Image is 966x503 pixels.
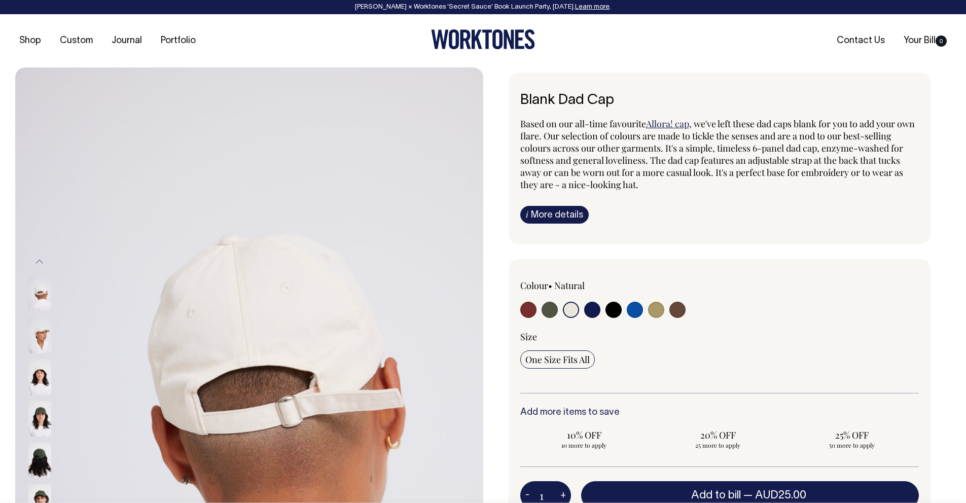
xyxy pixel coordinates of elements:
[743,490,809,500] span: —
[525,353,590,366] span: One Size Fits All
[108,32,146,49] a: Journal
[646,118,689,130] a: Allora! cap
[575,4,610,10] a: Learn more
[793,441,911,449] span: 50 more to apply
[520,118,646,130] span: Based on our all-time favourite
[900,32,951,49] a: Your Bill0
[10,4,956,11] div: [PERSON_NAME] × Worktones ‘Secret Sauce’ Book Launch Party, [DATE]. .
[833,32,889,49] a: Contact Us
[654,426,782,452] input: 20% OFF 25 more to apply
[28,276,51,311] img: natural
[56,32,97,49] a: Custom
[659,429,777,441] span: 20% OFF
[788,426,916,452] input: 25% OFF 50 more to apply
[520,206,589,224] a: iMore details
[28,401,51,436] img: olive
[32,250,47,273] button: Previous
[526,209,528,220] span: i
[157,32,200,49] a: Portfolio
[793,429,911,441] span: 25% OFF
[15,32,45,49] a: Shop
[28,317,51,353] img: natural
[520,426,648,452] input: 10% OFF 10 more to apply
[520,279,680,292] div: Colour
[520,93,919,109] h1: Blank Dad Cap
[28,442,51,478] img: olive
[520,408,919,418] h6: Add more items to save
[520,350,595,369] input: One Size Fits All
[520,118,915,191] span: , we've left these dad caps blank for you to add your own flare. Our selection of colours are mad...
[755,490,806,500] span: AUD25.00
[691,490,741,500] span: Add to bill
[554,279,585,292] label: Natural
[520,331,919,343] div: Size
[28,359,51,394] img: natural
[548,279,552,292] span: •
[936,35,947,47] span: 0
[659,441,777,449] span: 25 more to apply
[525,441,643,449] span: 10 more to apply
[525,429,643,441] span: 10% OFF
